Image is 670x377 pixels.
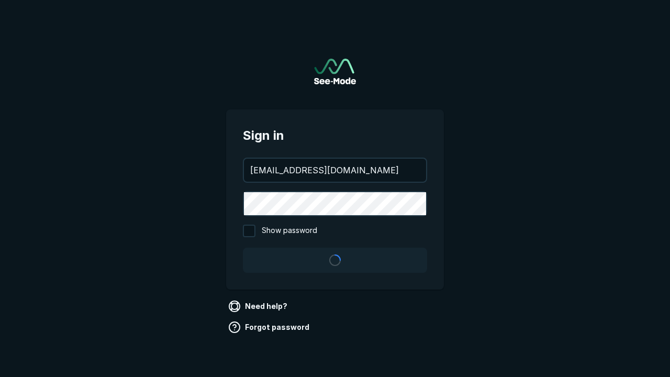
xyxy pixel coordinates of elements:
img: See-Mode Logo [314,59,356,84]
a: Go to sign in [314,59,356,84]
span: Sign in [243,126,427,145]
a: Forgot password [226,319,314,336]
a: Need help? [226,298,292,315]
input: your@email.com [244,159,426,182]
span: Show password [262,225,317,237]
